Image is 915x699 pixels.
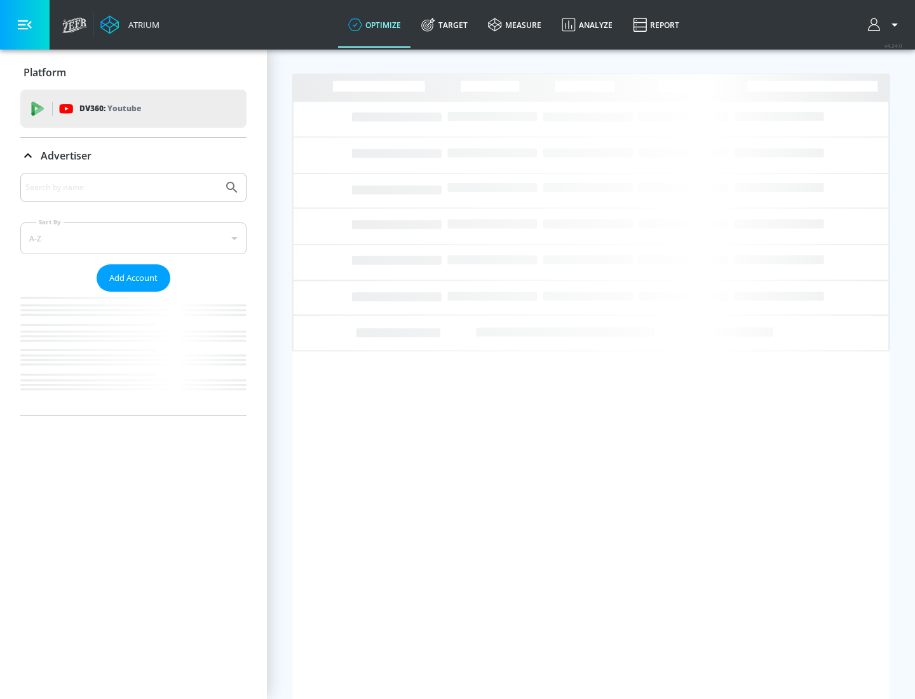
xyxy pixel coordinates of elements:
a: optimize [338,2,411,48]
input: Search by name [25,179,218,196]
span: Add Account [109,271,158,285]
div: DV360: Youtube [20,90,247,128]
p: Platform [24,65,66,79]
p: DV360: [79,102,141,116]
a: Report [623,2,689,48]
div: Advertiser [20,173,247,415]
div: Advertiser [20,138,247,173]
a: Atrium [100,15,159,34]
a: Target [411,2,478,48]
nav: list of Advertiser [20,292,247,415]
a: Analyze [552,2,623,48]
span: v 4.24.0 [884,42,902,49]
button: Add Account [97,264,170,292]
div: A-Z [20,222,247,254]
p: Advertiser [41,149,91,163]
div: Platform [20,55,247,90]
p: Youtube [107,102,141,115]
a: measure [478,2,552,48]
label: Sort By [36,218,64,226]
div: Atrium [123,19,159,31]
